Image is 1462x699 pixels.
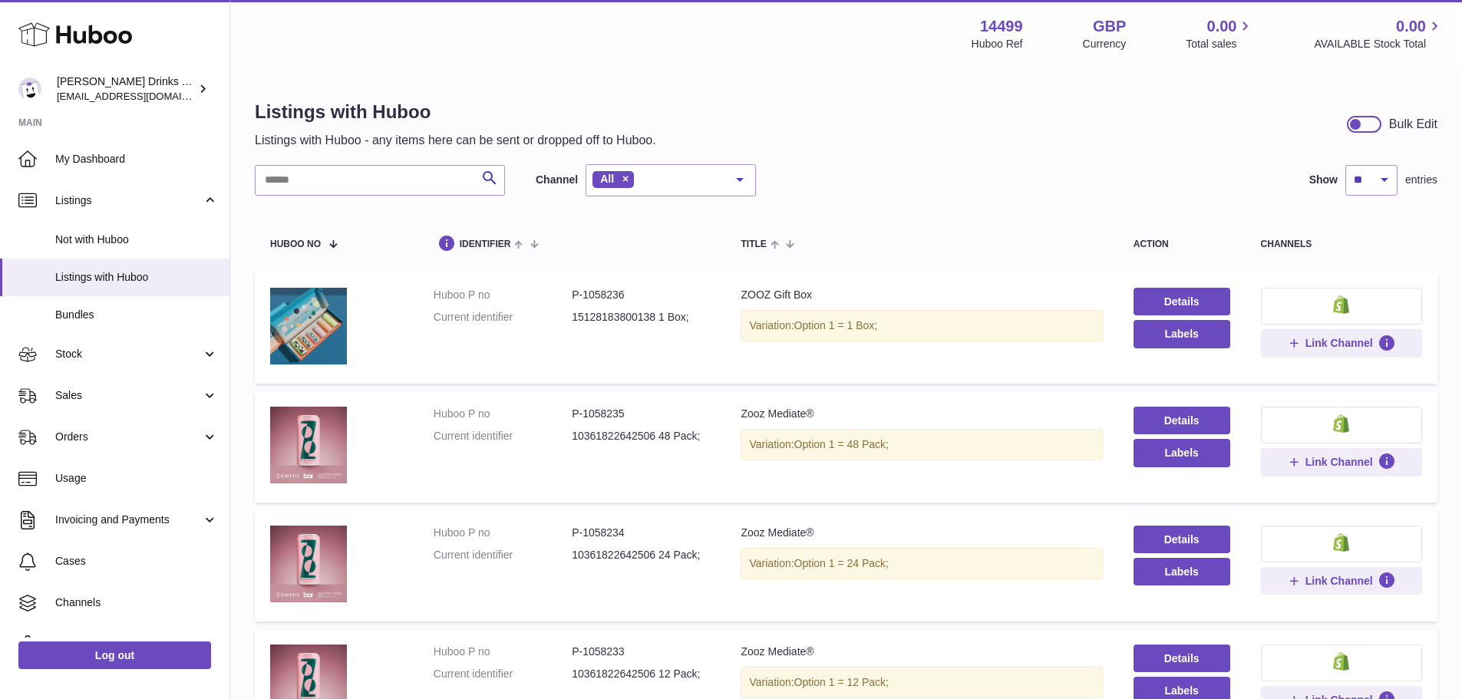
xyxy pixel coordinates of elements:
[434,645,572,659] dt: Huboo P no
[1134,526,1230,553] a: Details
[1333,533,1349,552] img: shopify-small.png
[1207,16,1237,37] span: 0.00
[55,152,218,167] span: My Dashboard
[1186,16,1254,51] a: 0.00 Total sales
[1333,295,1349,314] img: shopify-small.png
[572,526,710,540] dd: P-1058234
[536,173,578,187] label: Channel
[55,193,202,208] span: Listings
[741,548,1102,579] div: Variation:
[741,645,1102,659] div: Zooz Mediate®
[55,637,218,651] span: Settings
[1134,239,1230,249] div: action
[572,288,710,302] dd: P-1058236
[1333,414,1349,433] img: shopify-small.png
[434,288,572,302] dt: Huboo P no
[1134,645,1230,672] a: Details
[1305,336,1373,350] span: Link Channel
[1389,116,1437,133] div: Bulk Edit
[270,526,347,602] img: Zooz Mediate®
[572,310,710,325] dd: 15128183800138 1 Box;
[270,407,347,483] img: Zooz Mediate®
[972,37,1023,51] div: Huboo Ref
[1134,320,1230,348] button: Labels
[55,430,202,444] span: Orders
[600,173,614,185] span: All
[572,645,710,659] dd: P-1058233
[434,429,572,443] dt: Current identifier
[1083,37,1127,51] div: Currency
[55,471,218,486] span: Usage
[794,676,889,688] span: Option 1 = 12 Pack;
[270,239,321,249] span: Huboo no
[572,407,710,421] dd: P-1058235
[1333,652,1349,671] img: shopify-small.png
[55,554,218,569] span: Cases
[741,429,1102,460] div: Variation:
[1396,16,1426,37] span: 0.00
[980,16,1023,37] strong: 14499
[1309,173,1338,187] label: Show
[1134,558,1230,585] button: Labels
[741,526,1102,540] div: Zooz Mediate®
[1314,37,1444,51] span: AVAILABLE Stock Total
[18,641,211,669] a: Log out
[270,288,347,364] img: ZOOZ Gift Box
[572,667,710,681] dd: 10361822642506 12 Pack;
[55,347,202,361] span: Stock
[741,407,1102,421] div: Zooz Mediate®
[434,526,572,540] dt: Huboo P no
[1186,37,1254,51] span: Total sales
[1305,455,1373,469] span: Link Channel
[255,100,656,124] h1: Listings with Huboo
[572,548,710,562] dd: 10361822642506 24 Pack;
[434,548,572,562] dt: Current identifier
[18,77,41,101] img: internalAdmin-14499@internal.huboo.com
[255,132,656,149] p: Listings with Huboo - any items here can be sent or dropped off to Huboo.
[1134,439,1230,467] button: Labels
[794,557,889,569] span: Option 1 = 24 Pack;
[1314,16,1444,51] a: 0.00 AVAILABLE Stock Total
[794,438,889,450] span: Option 1 = 48 Pack;
[55,513,202,527] span: Invoicing and Payments
[1261,239,1422,249] div: channels
[434,407,572,421] dt: Huboo P no
[1093,16,1126,37] strong: GBP
[794,319,878,331] span: Option 1 = 1 Box;
[55,232,218,247] span: Not with Huboo
[1134,288,1230,315] a: Details
[1261,329,1422,357] button: Link Channel
[741,310,1102,341] div: Variation:
[1305,574,1373,588] span: Link Channel
[741,667,1102,698] div: Variation:
[1261,567,1422,595] button: Link Channel
[741,288,1102,302] div: ZOOZ Gift Box
[1134,407,1230,434] a: Details
[1261,448,1422,476] button: Link Channel
[434,667,572,681] dt: Current identifier
[55,308,218,322] span: Bundles
[434,310,572,325] dt: Current identifier
[1405,173,1437,187] span: entries
[55,595,218,610] span: Channels
[55,270,218,285] span: Listings with Huboo
[741,239,766,249] span: title
[460,239,511,249] span: identifier
[572,429,710,443] dd: 10361822642506 48 Pack;
[57,74,195,104] div: [PERSON_NAME] Drinks LTD (t/a Zooz)
[55,388,202,403] span: Sales
[57,90,226,102] span: [EMAIL_ADDRESS][DOMAIN_NAME]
